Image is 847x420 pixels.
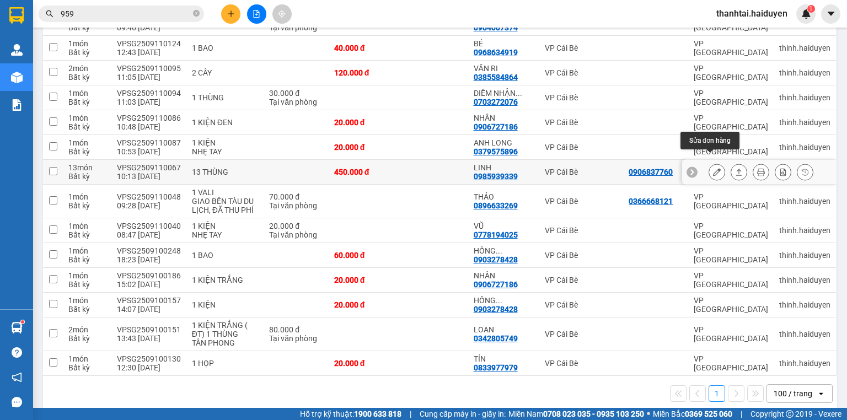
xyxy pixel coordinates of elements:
[68,172,106,181] div: Bất kỳ
[545,251,618,260] div: VP Cái Bè
[68,334,106,343] div: Bất kỳ
[68,246,106,255] div: 1 món
[629,168,673,176] div: 0906837760
[68,147,106,156] div: Bất kỳ
[334,359,393,368] div: 20.000 đ
[11,44,23,56] img: warehouse-icon
[193,9,200,19] span: close-circle
[117,230,181,239] div: 08:47 [DATE]
[68,122,106,131] div: Bất kỳ
[94,9,206,36] div: VP [GEOGRAPHIC_DATA]
[11,99,23,111] img: solution-icon
[474,138,534,147] div: ANH LONG
[474,334,518,343] div: 0342805749
[779,118,830,127] div: thinh.haiduyen
[694,271,768,289] div: VP [GEOGRAPHIC_DATA]
[779,276,830,284] div: thinh.haiduyen
[694,89,768,106] div: VP [GEOGRAPHIC_DATA]
[117,48,181,57] div: 12:43 [DATE]
[545,118,618,127] div: VP Cái Bè
[9,23,87,36] div: NHANH
[192,222,258,230] div: 1 KIỆN
[779,251,830,260] div: thinh.haiduyen
[474,98,518,106] div: 0703272076
[474,280,518,289] div: 0906727186
[543,410,644,418] strong: 0708 023 035 - 0935 103 250
[117,172,181,181] div: 10:13 [DATE]
[779,197,830,206] div: thinh.haiduyen
[694,114,768,131] div: VP [GEOGRAPHIC_DATA]
[68,48,106,57] div: Bất kỳ
[474,305,518,314] div: 0903278428
[269,334,323,343] div: Tại văn phòng
[647,412,650,416] span: ⚪️
[68,163,106,172] div: 13 món
[269,325,323,334] div: 80.000 đ
[334,44,393,52] div: 40.000 đ
[117,280,181,289] div: 15:02 [DATE]
[779,330,830,338] div: thinh.haiduyen
[779,44,830,52] div: thinh.haiduyen
[474,147,518,156] div: 0379575896
[68,39,106,48] div: 1 món
[826,9,836,19] span: caret-down
[68,222,106,230] div: 1 món
[334,68,393,77] div: 120.000 đ
[117,39,181,48] div: VPSG2509110124
[192,93,258,102] div: 1 THÙNG
[474,255,518,264] div: 0903278428
[334,300,393,309] div: 20.000 đ
[117,325,181,334] div: VPSG2509100151
[709,164,725,180] div: Sửa đơn hàng
[680,132,739,149] div: Sửa đơn hàng
[731,164,747,180] div: Giao hàng
[779,68,830,77] div: thinh.haiduyen
[9,9,87,23] div: VP Cái Bè
[117,271,181,280] div: VPSG2509100186
[68,325,106,334] div: 2 món
[334,168,393,176] div: 450.000 đ
[269,192,323,201] div: 70.000 đ
[496,296,502,305] span: ...
[801,9,811,19] img: icon-new-feature
[9,10,26,22] span: Gửi:
[117,64,181,73] div: VPSG2509110095
[741,408,742,420] span: |
[474,354,534,363] div: TÍN
[117,201,181,210] div: 09:28 [DATE]
[192,44,258,52] div: 1 BAO
[8,72,26,84] span: Rồi :
[545,168,618,176] div: VP Cái Bè
[474,296,534,305] div: HỒNG PHƯỢNG
[269,201,323,210] div: Tại văn phòng
[774,388,812,399] div: 100 / trang
[192,321,258,338] div: 1 KIỆN TRẮNG ( ĐT) 1 THÙNG
[474,172,518,181] div: 0985939339
[117,147,181,156] div: 10:53 [DATE]
[779,300,830,309] div: thinh.haiduyen
[117,255,181,264] div: 18:23 [DATE]
[694,192,768,210] div: VP [GEOGRAPHIC_DATA]
[474,363,518,372] div: 0833977979
[192,138,258,147] div: 1 KIỆN
[685,410,732,418] strong: 0369 525 060
[474,222,534,230] div: VŨ
[694,296,768,314] div: VP [GEOGRAPHIC_DATA]
[117,222,181,230] div: VPSG2509110040
[192,276,258,284] div: 1 KIỆN TRẮNG
[278,10,286,18] span: aim
[192,359,258,368] div: 1 HỌP
[545,330,618,338] div: VP Cái Bè
[192,300,258,309] div: 1 KIỆN
[474,271,534,280] div: NHÂN
[474,163,534,172] div: LINH
[117,114,181,122] div: VPSG2509110086
[221,4,240,24] button: plus
[117,163,181,172] div: VPSG2509110067
[117,192,181,201] div: VPSG2509110048
[474,73,518,82] div: 0385584864
[117,354,181,363] div: VPSG2509100130
[269,222,323,230] div: 20.000 đ
[694,354,768,372] div: VP [GEOGRAPHIC_DATA]
[68,201,106,210] div: Bất kỳ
